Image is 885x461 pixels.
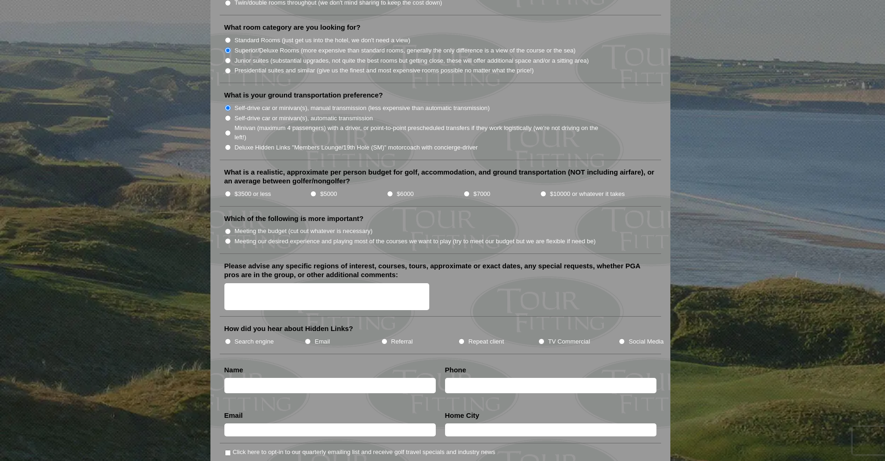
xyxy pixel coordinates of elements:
[468,337,504,346] label: Repeat client
[224,261,656,279] label: Please advise any specific regions of interest, courses, tours, approximate or exact dates, any s...
[548,337,590,346] label: TV Commercial
[235,143,478,152] label: Deluxe Hidden Links "Members Lounge/19th Hole (SM)" motorcoach with concierge-driver
[235,114,373,123] label: Self-drive car or minivan(s), automatic transmission
[235,337,274,346] label: Search engine
[445,365,466,375] label: Phone
[224,91,383,100] label: What is your ground transportation preference?
[235,66,534,75] label: Presidential suites and similar (give us the finest and most expensive rooms possible no matter w...
[473,189,490,199] label: $7000
[315,337,330,346] label: Email
[224,214,364,223] label: Which of the following is more important?
[224,411,243,420] label: Email
[235,123,608,142] label: Minivan (maximum 4 passengers) with a driver, or point-to-point prescheduled transfers if they wo...
[391,337,413,346] label: Referral
[235,227,373,236] label: Meeting the budget (cut out whatever is necessary)
[235,46,576,55] label: Superior/Deluxe Rooms (more expensive than standard rooms, generally the only difference is a vie...
[233,448,495,457] label: Click here to opt-in to our quarterly emailing list and receive golf travel specials and industry...
[224,365,243,375] label: Name
[235,189,271,199] label: $3500 or less
[224,324,354,333] label: How did you hear about Hidden Links?
[235,56,589,65] label: Junior suites (substantial upgrades, not quite the best rooms but getting close, these will offer...
[224,168,656,186] label: What is a realistic, approximate per person budget for golf, accommodation, and ground transporta...
[445,411,479,420] label: Home City
[235,237,596,246] label: Meeting our desired experience and playing most of the courses we want to play (try to meet our b...
[224,23,361,32] label: What room category are you looking for?
[397,189,413,199] label: $6000
[235,36,411,45] label: Standard Rooms (just get us into the hotel, we don't need a view)
[320,189,337,199] label: $5000
[235,104,490,113] label: Self-drive car or minivan(s), manual transmission (less expensive than automatic transmission)
[629,337,663,346] label: Social Media
[550,189,625,199] label: $10000 or whatever it takes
